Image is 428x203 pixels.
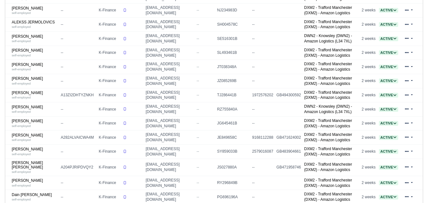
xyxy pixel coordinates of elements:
[97,159,121,176] td: K-Finance
[215,60,251,74] td: JT038348A
[379,121,398,125] a: Active
[251,116,275,130] td: --
[379,36,398,41] a: Active
[215,102,251,117] td: RZ755840A
[97,32,121,46] td: K-Finance
[275,159,303,176] td: GB471958746
[59,3,97,18] td: --
[144,176,195,190] td: [EMAIL_ADDRESS][DOMAIN_NAME]
[144,17,195,32] td: [EMAIL_ADDRESS][DOMAIN_NAME]
[196,8,199,12] span: --
[12,124,31,128] small: self-employed
[360,60,377,74] td: 2 weeks
[379,181,398,185] a: Active
[215,46,251,60] td: SL493461B
[251,17,275,32] td: --
[379,50,398,55] a: Active
[379,135,398,140] span: Active
[196,79,199,83] span: --
[379,22,398,27] span: Active
[97,116,121,130] td: K-Finance
[59,32,97,46] td: --
[144,130,195,145] td: [EMAIL_ADDRESS][DOMAIN_NAME]
[215,17,251,32] td: SH004578C
[59,145,97,159] td: --
[379,79,398,83] span: Active
[379,93,398,97] a: Active
[275,145,303,159] td: GB483904661
[360,46,377,60] td: 2 weeks
[12,170,31,174] small: self-employed
[251,176,275,190] td: --
[97,176,121,190] td: K-Finance
[97,17,121,32] td: K-Finance
[215,88,251,102] td: TJ286441B
[12,119,58,128] a: [PERSON_NAME] self-employed
[251,3,275,18] td: --
[144,46,195,60] td: [EMAIL_ADDRESS][DOMAIN_NAME]
[12,6,58,15] a: [PERSON_NAME] self-employed
[304,147,352,156] a: DXM2 - Trafford Manchester (DXM2) - Amazon Logistics
[215,32,251,46] td: SE516301B
[12,161,58,174] a: [PERSON_NAME] [PERSON_NAME] self-employed
[59,17,97,32] td: --
[59,88,97,102] td: A13ZI2DHTYZNKH
[379,165,398,169] a: Active
[59,130,97,145] td: A282ALVAICWA4M
[97,74,121,88] td: K-Finance
[12,178,58,187] a: [PERSON_NAME] self-employed
[360,145,377,159] td: 2 weeks
[304,118,352,128] a: DXM2 - Trafford Manchester (DXM2) - Amazon Logistics
[12,138,31,142] small: self-employed
[196,22,199,27] span: --
[59,60,97,74] td: --
[304,20,352,29] a: DXM2 - Trafford Manchester (DXM2) - Amazon Logistics
[251,130,275,145] td: 9168112288
[196,121,199,125] span: --
[251,159,275,176] td: --
[251,60,275,74] td: --
[379,149,398,154] a: Active
[12,133,58,142] a: [PERSON_NAME] self-employed
[304,104,352,114] a: DWN2 - Knowsley (DWN2) - Amazon Logistics (L34 7XL)
[251,102,275,117] td: --
[379,195,398,200] span: Active
[144,32,195,46] td: [EMAIL_ADDRESS][DOMAIN_NAME]
[196,181,199,185] span: --
[304,90,352,100] a: DXM2 - Trafford Manchester (DXM2) - Amazon Logistics
[196,135,199,140] span: --
[215,145,251,159] td: SY859033B
[12,193,58,202] a: Dain [PERSON_NAME] self-employed
[360,17,377,32] td: 2 weeks
[396,173,428,203] iframe: Chat Widget
[379,8,398,13] span: Active
[251,32,275,46] td: --
[12,82,31,85] small: self-employed
[12,25,31,29] small: self-employed
[304,76,352,86] a: DXM2 - Trafford Manchester (DXM2) - Amazon Logistics
[144,88,195,102] td: [EMAIL_ADDRESS][DOMAIN_NAME]
[275,88,303,102] td: GB494300592
[12,110,31,113] small: self-employed
[196,107,199,111] span: --
[144,145,195,159] td: [EMAIL_ADDRESS][DOMAIN_NAME]
[360,102,377,117] td: 2 weeks
[304,34,352,43] a: DWN2 - Knowsley (DWN2) - Amazon Logistics (L34 7XL)
[379,121,398,126] span: Active
[304,178,352,188] a: DXM2 - Trafford Manchester (DXM2) - Amazon Logistics
[12,11,31,15] small: self-employed
[215,3,251,18] td: NJ234983D
[379,65,398,69] a: Active
[215,176,251,190] td: RY296849B
[97,102,121,117] td: K-Finance
[215,74,251,88] td: JZ085269B
[59,159,97,176] td: A204PJRIPDVQY2
[12,67,31,71] small: self-employed
[196,195,199,199] span: --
